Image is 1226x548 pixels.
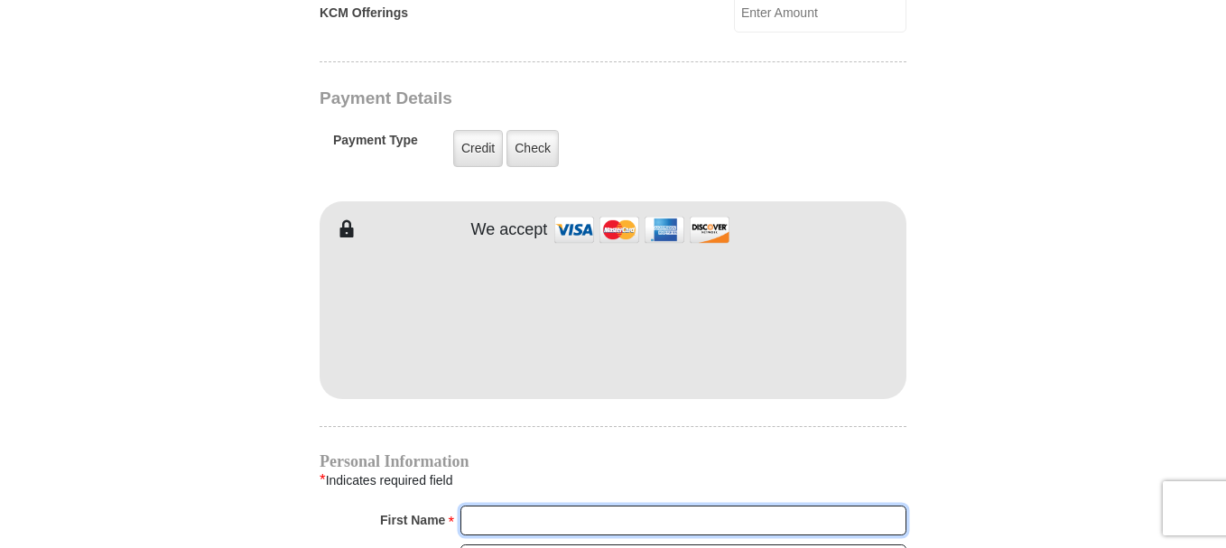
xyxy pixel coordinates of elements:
strong: First Name [380,507,445,533]
h4: Personal Information [320,454,906,469]
h4: We accept [471,220,548,240]
label: Credit [453,130,503,167]
h5: Payment Type [333,133,418,157]
img: credit cards accepted [552,210,732,249]
label: KCM Offerings [320,4,408,23]
div: Indicates required field [320,469,906,492]
label: Check [506,130,559,167]
h3: Payment Details [320,88,780,109]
